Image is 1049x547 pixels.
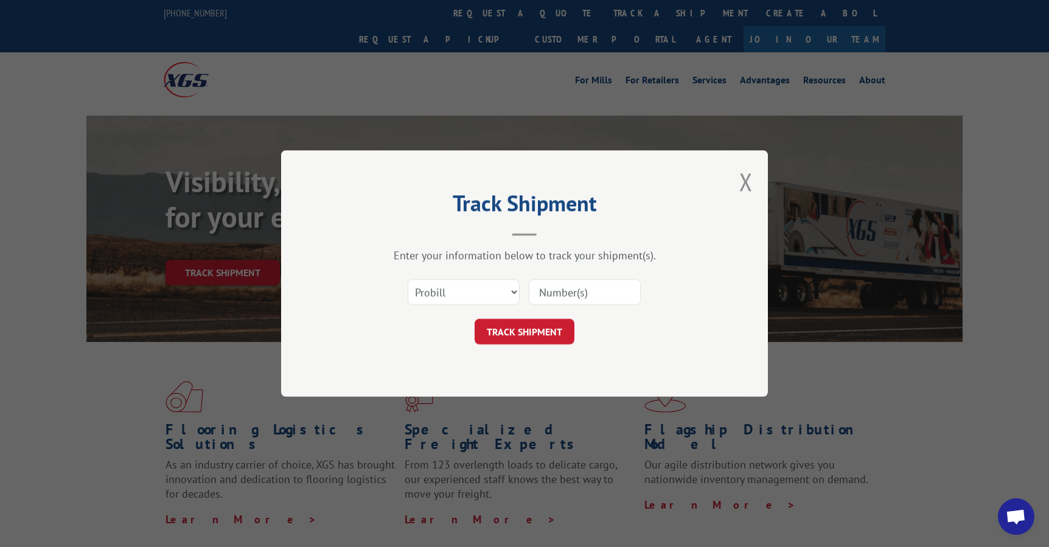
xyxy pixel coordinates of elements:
[529,279,641,305] input: Number(s)
[342,248,707,262] div: Enter your information below to track your shipment(s).
[998,498,1034,535] div: Open chat
[342,195,707,218] h2: Track Shipment
[475,319,574,344] button: TRACK SHIPMENT
[739,165,753,198] button: Close modal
